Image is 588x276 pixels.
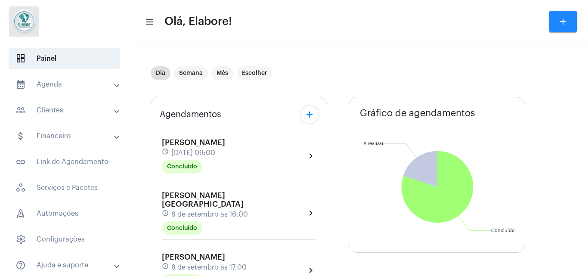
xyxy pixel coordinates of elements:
[162,139,225,146] span: [PERSON_NAME]
[5,74,129,95] mat-expansion-panel-header: sidenav iconAgenda
[363,141,384,146] text: A realizar
[360,108,475,118] span: Gráfico de agendamentos
[9,229,120,250] span: Configurações
[211,66,233,80] mat-chip: Mês
[9,203,120,224] span: Automações
[491,228,515,233] text: Concluído
[162,192,244,208] span: [PERSON_NAME] [GEOGRAPHIC_DATA]
[15,131,26,141] mat-icon: sidenav icon
[9,177,120,198] span: Serviços e Pacotes
[160,110,221,119] span: Agendamentos
[174,66,208,80] mat-chip: Semana
[9,48,120,69] span: Painel
[162,160,202,174] mat-chip: Concluído
[306,151,316,161] mat-icon: chevron_right
[9,152,120,172] span: Link de Agendamento
[306,208,316,218] mat-icon: chevron_right
[15,260,26,270] mat-icon: sidenav icon
[5,126,129,146] mat-expansion-panel-header: sidenav iconFinanceiro
[162,210,170,219] mat-icon: schedule
[5,100,129,121] mat-expansion-panel-header: sidenav iconClientes
[306,265,316,276] mat-icon: chevron_right
[15,105,26,115] mat-icon: sidenav icon
[15,234,26,245] span: sidenav icon
[162,263,170,272] mat-icon: schedule
[162,221,202,235] mat-chip: Concluído
[151,66,170,80] mat-chip: Dia
[15,183,26,193] span: sidenav icon
[304,109,315,120] mat-icon: add
[164,15,232,28] span: Olá, Elabore!
[171,149,215,157] span: [DATE] 09:00
[237,66,272,80] mat-chip: Escolher
[15,131,115,141] mat-panel-title: Financeiro
[162,253,225,261] span: [PERSON_NAME]
[15,53,26,64] span: sidenav icon
[7,4,41,39] img: 4c6856f8-84c7-1050-da6c-cc5081a5dbaf.jpg
[15,260,115,270] mat-panel-title: Ajuda e suporte
[145,17,153,27] mat-icon: sidenav icon
[15,157,26,167] mat-icon: sidenav icon
[171,211,248,218] span: 8 de setembro às 16:00
[558,16,568,27] mat-icon: add
[171,264,247,271] span: 8 de setembro às 17:00
[162,148,170,158] mat-icon: schedule
[5,255,129,276] mat-expansion-panel-header: sidenav iconAjuda e suporte
[15,105,115,115] mat-panel-title: Clientes
[15,79,26,90] mat-icon: sidenav icon
[15,79,115,90] mat-panel-title: Agenda
[15,208,26,219] span: sidenav icon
